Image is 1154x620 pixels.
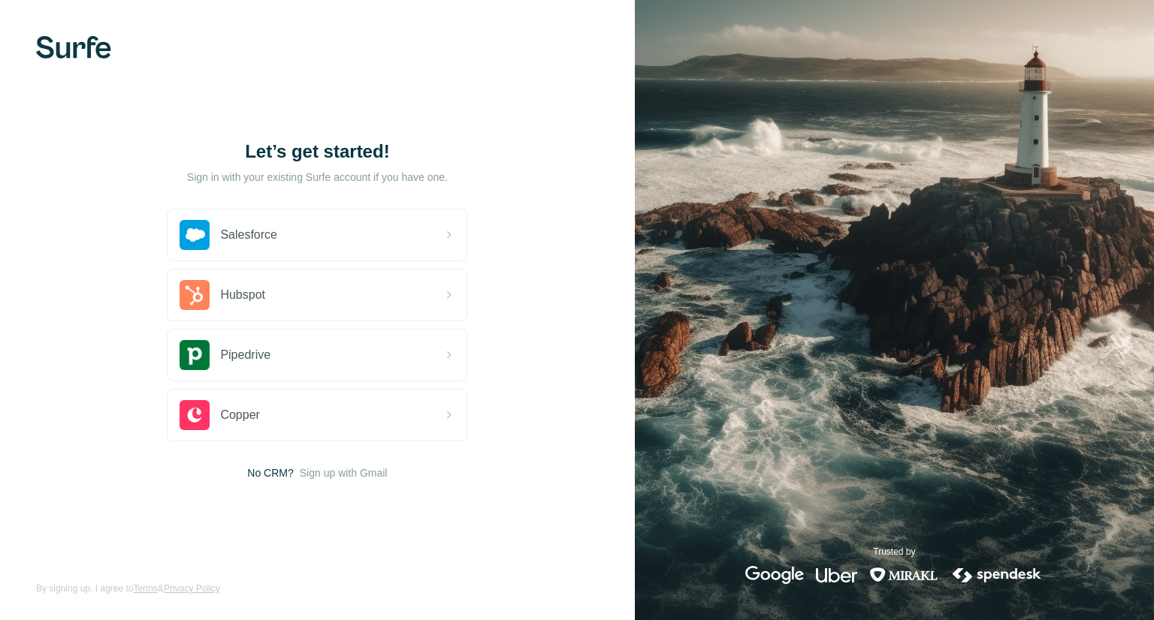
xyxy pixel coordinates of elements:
[220,226,277,244] span: Salesforce
[180,220,210,250] img: salesforce's logo
[180,280,210,310] img: hubspot's logo
[36,36,111,59] img: Surfe's logo
[180,400,210,430] img: copper's logo
[247,465,293,480] span: No CRM?
[220,286,265,304] span: Hubspot
[180,340,210,370] img: pipedrive's logo
[300,465,388,480] button: Sign up with Gmail
[167,140,467,164] h1: Let’s get started!
[133,583,158,594] a: Terms
[164,583,220,594] a: Privacy Policy
[869,566,938,584] img: mirakl's logo
[950,566,1044,584] img: spendesk's logo
[745,566,804,584] img: google's logo
[220,346,270,364] span: Pipedrive
[873,545,915,558] p: Trusted by
[36,582,220,595] span: By signing up, I agree to &
[187,170,448,185] p: Sign in with your existing Surfe account if you have one.
[220,406,259,424] span: Copper
[816,566,857,584] img: uber's logo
